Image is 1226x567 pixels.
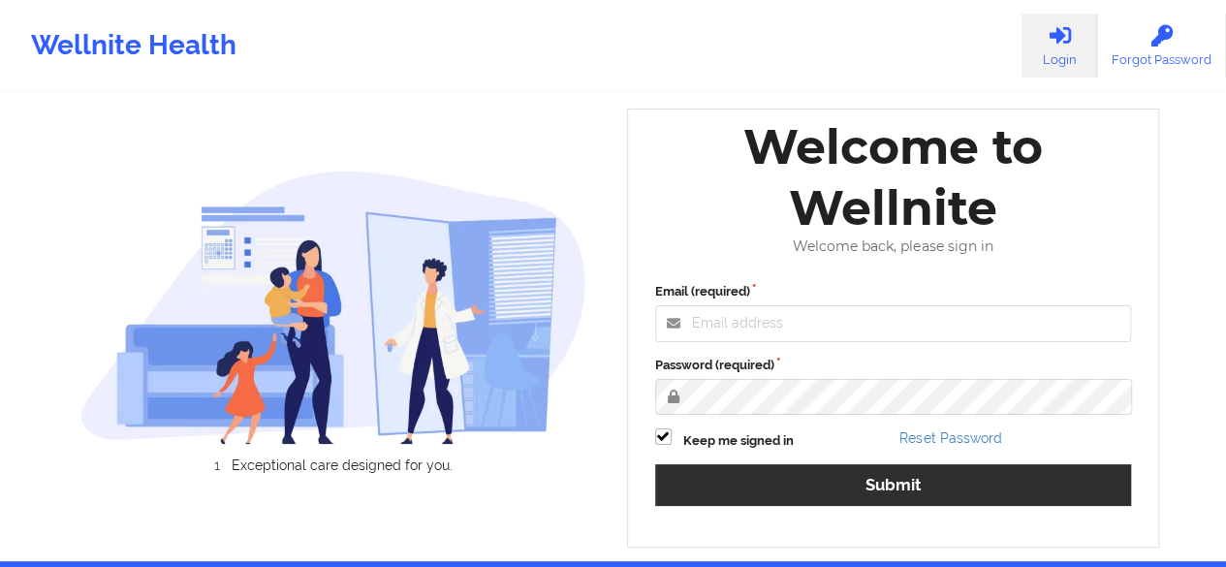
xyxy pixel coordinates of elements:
[642,238,1146,255] div: Welcome back, please sign in
[655,464,1132,506] button: Submit
[1097,14,1226,78] a: Forgot Password
[655,282,1132,301] label: Email (required)
[80,170,586,445] img: wellnite-auth-hero_200.c722682e.png
[642,116,1146,238] div: Welcome to Wellnite
[1022,14,1097,78] a: Login
[655,305,1132,342] input: Email address
[98,457,586,473] li: Exceptional care designed for you.
[683,431,794,451] label: Keep me signed in
[899,430,1001,446] a: Reset Password
[655,356,1132,375] label: Password (required)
